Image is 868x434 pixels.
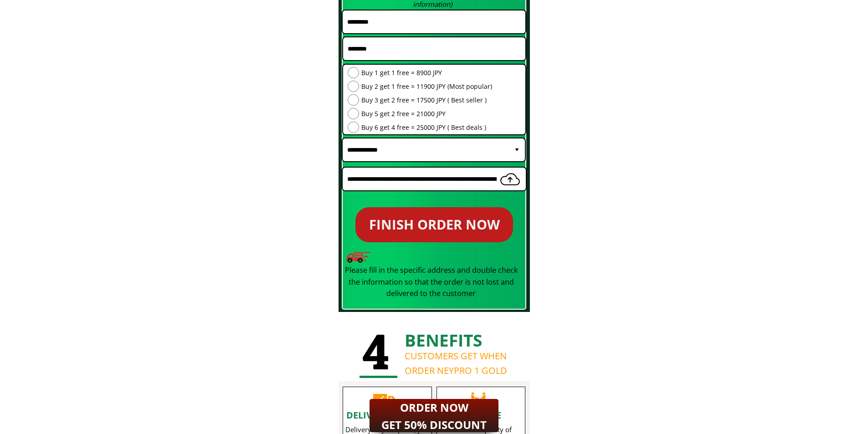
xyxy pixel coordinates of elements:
[361,123,492,133] span: Buy 6 get 4 free = 25000 JPY ( Best deals )
[405,349,508,378] div: CUSTOMERS GET WHEN ORDER NEYPRO 1 GOLD
[361,82,492,92] span: Buy 2 get 1 free = 11900 JPY (Most popular)
[361,95,492,105] span: Buy 3 get 2 free = 17500 JPY ( Best seller )
[405,327,514,353] div: BENEFITS
[355,207,513,242] p: FINISH ORDER NOW
[376,399,492,434] h2: ORDER NOW GET 50% DISCOUNT
[342,265,521,300] div: Please fill in the specific address and double check the information so that the order is not los...
[361,109,492,119] span: Buy 5 get 2 free = 21000 JPY
[362,312,413,389] h1: 4
[361,68,492,78] span: Buy 1 get 1 free = 8900 JPY
[345,408,429,423] div: DELIVER TO HOME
